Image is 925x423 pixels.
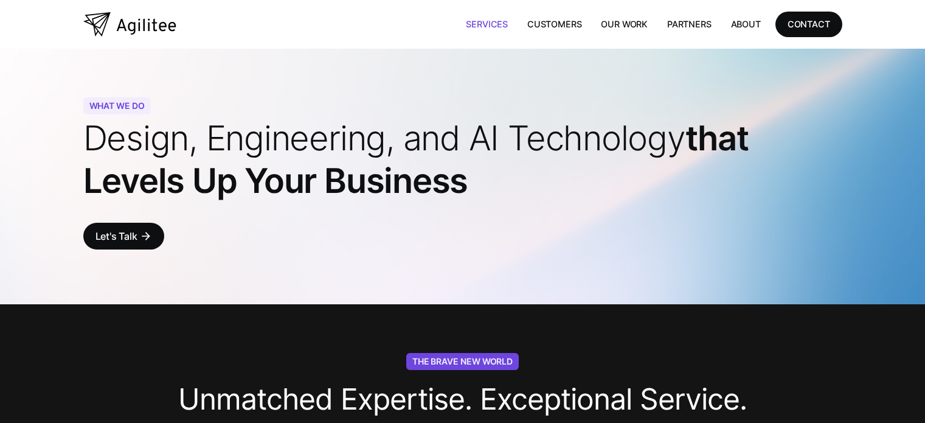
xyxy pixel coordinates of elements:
a: Services [456,12,518,37]
a: Our Work [591,12,657,37]
span: Design, Engineering, and AI Technology [83,117,685,159]
a: Partners [657,12,721,37]
div: CONTACT [788,16,830,32]
div: Let's Talk [95,228,137,245]
div: arrow_forward [140,230,152,242]
div: WHAT WE DO [83,97,151,114]
h1: that Levels Up Your Business [83,117,842,202]
a: Let's Talkarrow_forward [83,223,164,250]
a: About [721,12,771,37]
a: home [83,12,176,37]
div: The Brave New World [406,353,519,370]
a: CONTACT [775,12,842,37]
a: Customers [518,12,591,37]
